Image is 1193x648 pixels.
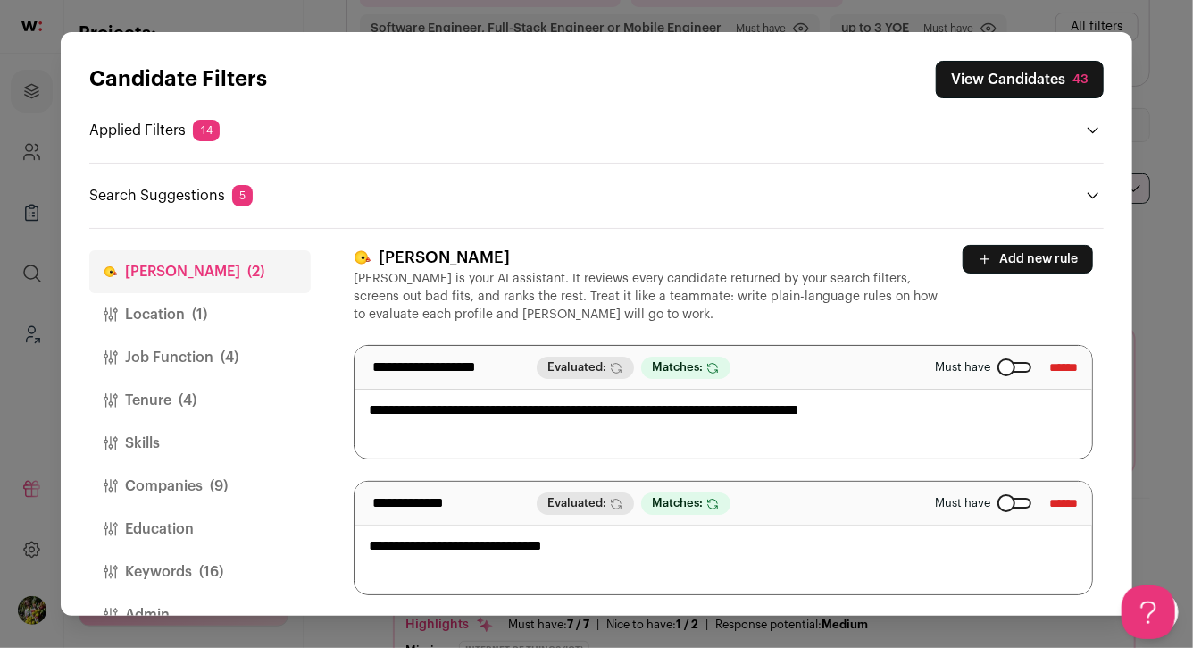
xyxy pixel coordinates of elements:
button: Keywords(16) [89,551,311,593]
span: Matches: [641,357,730,379]
span: 5 [232,185,253,206]
h3: [PERSON_NAME] [354,245,941,270]
span: Matches: [641,492,730,515]
button: Location(1) [89,293,311,336]
span: 14 [193,120,220,141]
span: Must have [935,360,990,374]
button: Skills [89,422,311,465]
button: Job Function(4) [89,336,311,379]
strong: Candidate Filters [89,69,267,90]
span: Evaluated: [537,357,634,379]
button: Companies(9) [89,465,311,508]
button: Add new rule [963,245,1093,274]
span: Must have [935,496,990,510]
div: 43 [1072,71,1089,88]
button: Admin [89,593,311,636]
button: Education [89,508,311,551]
p: Applied Filters [89,120,220,141]
button: [PERSON_NAME](2) [89,250,311,293]
span: (2) [247,261,264,282]
span: (1) [192,304,207,325]
button: Tenure(4) [89,379,311,422]
span: (4) [221,347,238,368]
span: Evaluated: [537,492,634,515]
button: Open applied filters [1082,120,1104,141]
p: [PERSON_NAME] is your AI assistant. It reviews every candidate returned by your search filters, s... [354,270,941,324]
span: (4) [179,390,196,411]
button: Close search preferences [936,61,1104,98]
span: (16) [199,561,223,583]
p: Search Suggestions [89,185,253,206]
span: (9) [210,475,228,497]
iframe: Help Scout Beacon - Open [1122,585,1175,639]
